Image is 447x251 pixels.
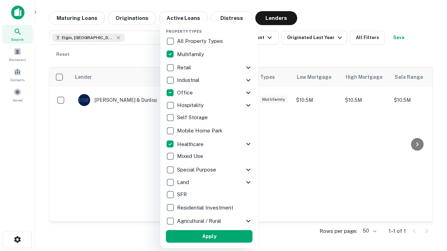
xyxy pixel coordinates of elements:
[177,152,205,160] p: Mixed Use
[177,37,224,45] p: All Property Types
[166,230,252,243] button: Apply
[177,204,235,212] p: Residential Investment
[177,127,224,135] p: Mobile Home Park
[166,138,252,150] div: Healthcare
[412,195,447,229] iframe: Chat Widget
[166,176,252,189] div: Land
[166,163,252,176] div: Special Purpose
[177,178,190,187] p: Land
[177,166,218,174] p: Special Purpose
[177,76,201,84] p: Industrial
[166,74,252,86] div: Industrial
[166,29,202,33] span: Property Types
[177,140,205,149] p: Healthcare
[177,113,209,122] p: Self Storage
[177,101,205,109] p: Hospitality
[177,50,205,59] p: Multifamily
[166,61,252,74] div: Retail
[166,99,252,112] div: Hospitality
[177,190,188,199] p: SFR
[166,86,252,99] div: Office
[177,217,222,225] p: Agricultural / Rural
[177,89,194,97] p: Office
[166,215,252,227] div: Agricultural / Rural
[177,63,192,72] p: Retail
